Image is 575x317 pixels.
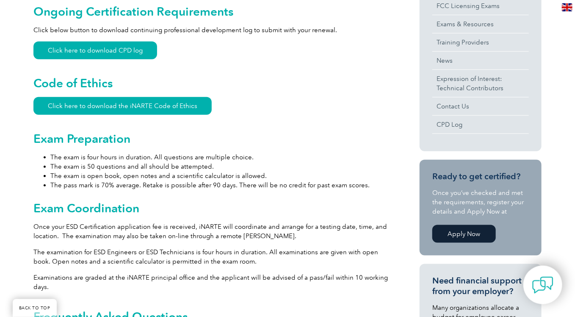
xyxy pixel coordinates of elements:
li: The pass mark is 70% average. Retake is possible after 90 days. There will be no credit for past ... [50,181,389,190]
h2: Code of Ethics [33,76,389,90]
a: Training Providers [432,33,529,51]
p: Once you’ve checked and met the requirements, register your details and Apply Now at [432,188,529,216]
a: Click here to download CPD log [33,42,157,59]
a: Exams & Resources [432,15,529,33]
h2: Exam Coordination [33,201,389,215]
a: CPD Log [432,116,529,133]
p: Click below button to download continuing professional development log to submit with your renewal. [33,25,389,35]
p: The examination for ESD Engineers or ESD Technicians is four hours in duration. All examinations ... [33,247,389,266]
a: Expression of Interest:Technical Contributors [432,70,529,97]
h2: Ongoing Certification Requirements [33,5,389,18]
li: The exam is 50 questions and all should be attempted. [50,162,389,171]
a: Contact Us [432,97,529,115]
a: Apply Now [432,225,496,243]
li: The exam is open book, open notes and a scientific calculator is allowed. [50,171,389,181]
p: Once your ESD Certification application fee is received, iNARTE will coordinate and arrange for a... [33,222,389,241]
img: contact-chat.png [532,275,553,296]
a: News [432,52,529,70]
p: Examinations are graded at the iNARTE principal office and the applicant will be advised of a pas... [33,273,389,292]
a: Click here to download the iNARTE Code of Ethics [33,97,212,115]
img: en [562,3,572,11]
h2: Exam Preparation [33,132,389,145]
h3: Ready to get certified? [432,171,529,182]
a: BACK TO TOP [13,299,57,317]
h3: Need financial support from your employer? [432,275,529,297]
li: The exam is four hours in duration. All questions are multiple choice. [50,153,389,162]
